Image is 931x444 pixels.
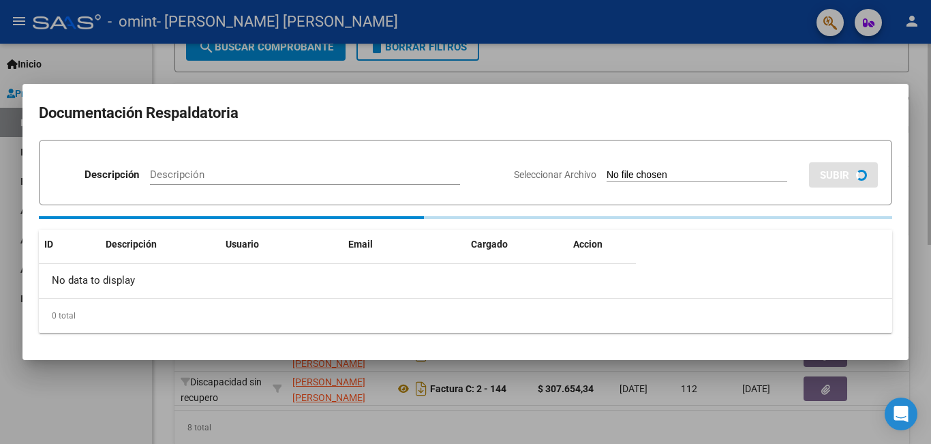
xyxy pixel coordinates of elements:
[568,230,636,259] datatable-header-cell: Accion
[348,239,373,250] span: Email
[226,239,259,250] span: Usuario
[471,239,508,250] span: Cargado
[220,230,343,259] datatable-header-cell: Usuario
[100,230,220,259] datatable-header-cell: Descripción
[514,169,596,180] span: Seleccionar Archivo
[820,169,849,181] span: SUBIR
[809,162,878,188] button: SUBIR
[39,264,636,298] div: No data to display
[85,167,139,183] p: Descripción
[885,398,917,430] div: Open Intercom Messenger
[44,239,53,250] span: ID
[39,299,892,333] div: 0 total
[39,100,892,126] h2: Documentación Respaldatoria
[39,230,100,259] datatable-header-cell: ID
[106,239,157,250] span: Descripción
[343,230,465,259] datatable-header-cell: Email
[465,230,568,259] datatable-header-cell: Cargado
[573,239,602,250] span: Accion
